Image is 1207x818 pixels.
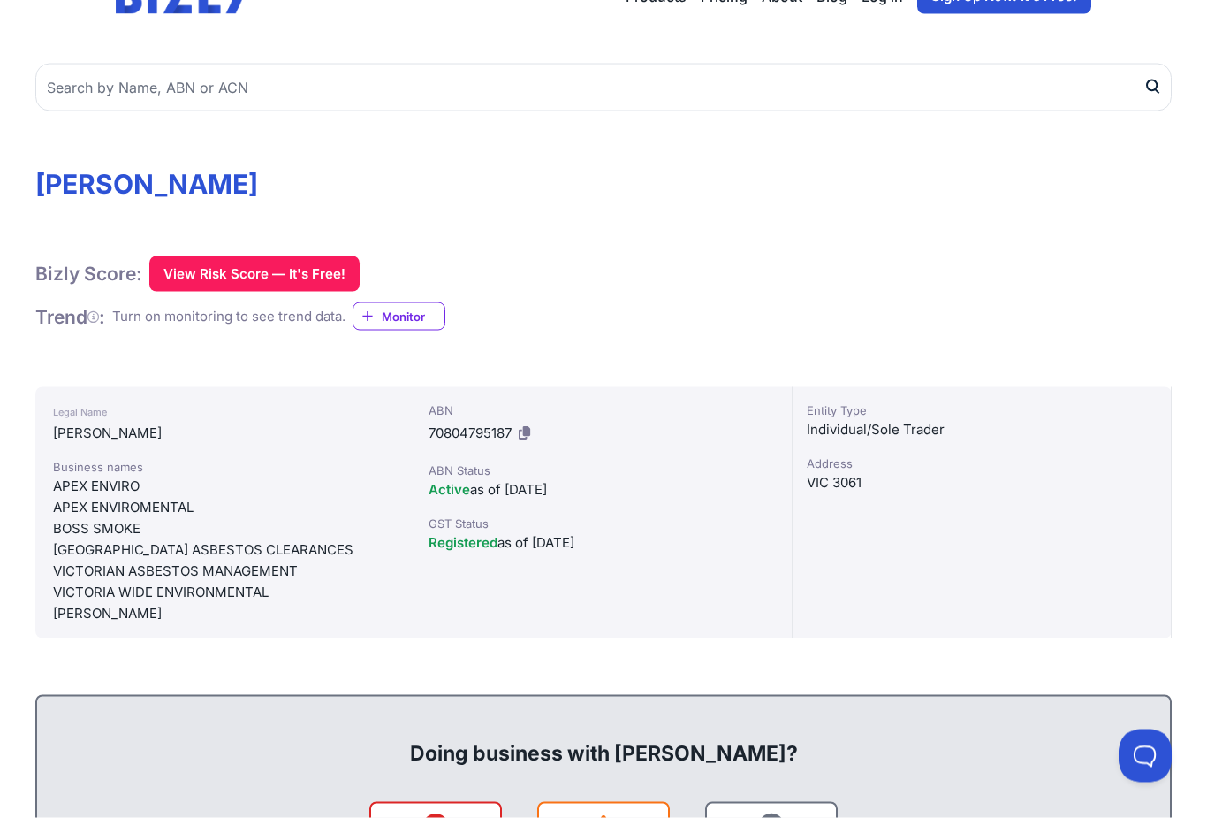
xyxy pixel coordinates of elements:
[53,582,396,603] div: VICTORIA WIDE ENVIRONMENTAL
[1119,730,1172,783] iframe: Toggle Customer Support
[429,479,778,501] div: as of [DATE]
[53,497,396,518] div: APEX ENVIROMENTAL
[429,481,470,498] span: Active
[382,308,444,325] span: Monitor
[807,472,1157,493] div: VIC 3061
[53,561,396,582] div: VICTORIAN ASBESTOS MANAGEMENT
[429,534,497,551] span: Registered
[807,401,1157,419] div: Entity Type
[53,539,396,561] div: [GEOGRAPHIC_DATA] ASBESTOS CLEARANCES
[35,168,1172,200] h1: [PERSON_NAME]
[53,603,396,624] div: [PERSON_NAME]
[149,256,360,292] button: View Risk Score — It's Free!
[53,401,396,423] div: Legal Name
[429,532,778,554] div: as of [DATE]
[429,424,512,441] a: 70804795187
[429,401,778,419] div: ABN
[35,64,1172,111] input: Search by Name, ABN or ACN
[55,711,1152,768] div: Doing business with [PERSON_NAME]?
[429,515,778,532] div: GST Status
[53,458,396,476] div: Business names
[53,518,396,539] div: BOSS SMOKE
[807,455,1157,472] div: Address
[353,302,445,331] a: Monitor
[35,262,142,286] h1: Bizly Score:
[112,307,345,327] div: Turn on monitoring to see trend data.
[35,305,105,329] h1: Trend :
[53,476,396,497] div: APEX ENVIRO
[807,419,1157,440] div: Individual/Sole Trader
[53,423,396,444] div: [PERSON_NAME]
[429,462,778,479] div: ABN Status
